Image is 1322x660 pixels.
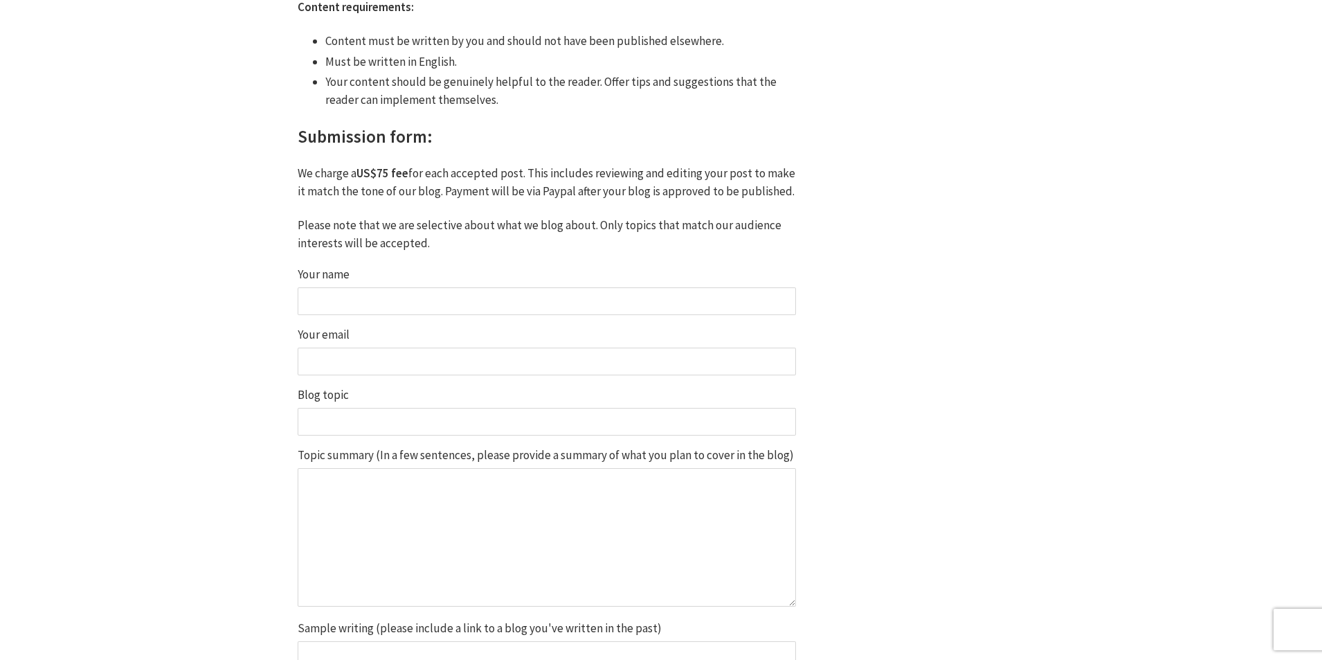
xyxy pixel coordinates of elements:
strong: US$75 fee [356,166,408,181]
p: We charge a for each accepted post. This includes reviewing and editing your post to make it matc... [298,165,796,200]
label: Your email [298,329,796,375]
li: Content must be written by you and should not have been published elsewhere. [325,33,796,51]
textarea: Topic summary (In a few sentences, please provide a summary of what you plan to cover in the blog) [298,468,796,607]
li: Must be written in English. [325,53,796,71]
h2: Submission form: [298,125,796,148]
input: Blog topic [298,408,796,436]
label: Your name [298,269,796,315]
li: Your content should be genuinely helpful to the reader. Offer tips and suggestions that the reade... [325,73,796,109]
p: Please note that we are selective about what we blog about. Only topics that match our audience i... [298,217,796,252]
label: Blog topic [298,389,796,436]
input: Your name [298,287,796,315]
input: Your email [298,348,796,375]
label: Topic summary (In a few sentences, please provide a summary of what you plan to cover in the blog) [298,449,796,609]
